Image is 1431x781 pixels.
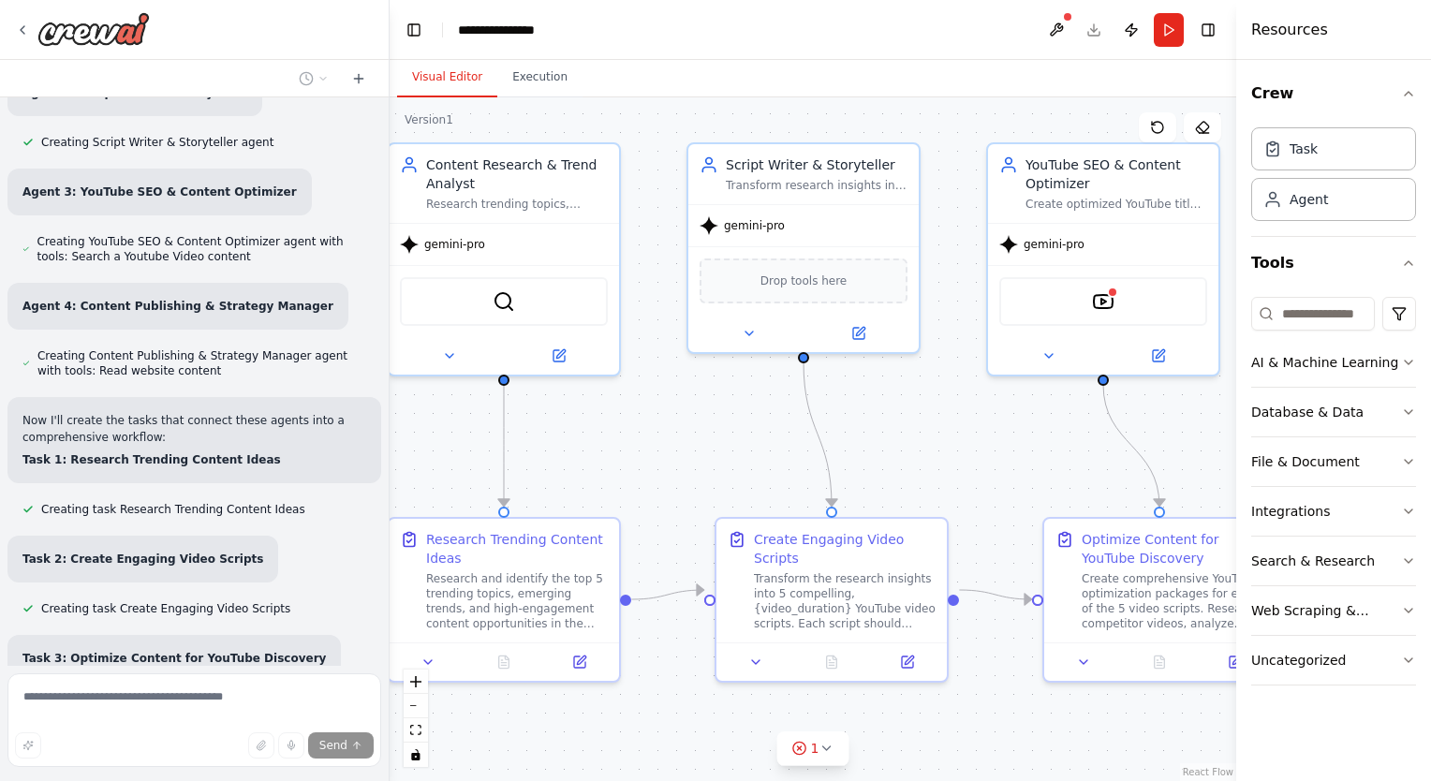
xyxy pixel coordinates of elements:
div: Create optimized YouTube titles, descriptions, tags, and thumbnails concepts that maximize discov... [1025,197,1207,212]
button: Open in side panel [1105,345,1211,367]
div: AI & Machine Learning [1251,353,1398,372]
button: Open in side panel [547,651,612,673]
span: gemini-pro [724,218,785,233]
p: Now I'll create the tasks that connect these agents into a comprehensive workflow: [22,412,366,446]
nav: breadcrumb [458,21,552,39]
button: AI & Machine Learning [1251,338,1416,387]
g: Edge from 212bdc09-9dc6-4c9a-8c1a-bdfbec8f56ba to fe7ab1f2-de90-4a00-9d87-59fbd3c6179f [1094,384,1169,506]
div: Tools [1251,289,1416,700]
button: Start a new chat [344,67,374,90]
div: Transform the research insights into 5 compelling, {video_duration} YouTube video scripts. Each s... [754,571,936,631]
div: YouTube SEO & Content Optimizer [1025,155,1207,193]
span: gemini-pro [424,237,485,252]
button: Improve this prompt [15,732,41,759]
span: 1 [811,739,819,758]
button: Upload files [248,732,274,759]
strong: Task 2: Create Engaging Video Scripts [22,553,263,566]
div: Research Trending Content IdeasResearch and identify the top 5 trending topics, emerging trends, ... [387,517,621,683]
div: Integrations [1251,502,1330,521]
div: Content Research & Trend AnalystResearch trending topics, market insights, and content opportunit... [387,142,621,376]
div: Research and identify the top 5 trending topics, emerging trends, and high-engagement content opp... [426,571,608,631]
button: fit view [404,718,428,743]
div: Crew [1251,120,1416,236]
div: Content Research & Trend Analyst [426,155,608,193]
div: YouTube SEO & Content OptimizerCreate optimized YouTube titles, descriptions, tags, and thumbnail... [986,142,1220,376]
span: Creating YouTube SEO & Content Optimizer agent with tools: Search a Youtube Video content [37,234,366,264]
img: SerperDevTool [493,290,515,313]
button: Crew [1251,67,1416,120]
g: Edge from c56c7a64-b2da-4472-8715-04d7061686c7 to e623a58b-563f-43e3-a975-aec1b21a61ba [631,581,703,609]
div: Search & Research [1251,552,1375,570]
button: Execution [497,58,583,97]
button: Switch to previous chat [291,67,336,90]
div: Create comprehensive YouTube optimization packages for each of the 5 video scripts. Research comp... [1082,571,1263,631]
span: Drop tools here [760,272,848,290]
button: 1 [777,731,849,766]
strong: Task 3: Optimize Content for YouTube Discovery [22,652,326,665]
button: toggle interactivity [404,743,428,767]
button: Send [308,732,374,759]
div: Database & Data [1251,403,1364,421]
button: Integrations [1251,487,1416,536]
button: Hide left sidebar [401,17,427,43]
div: Task [1290,140,1318,158]
button: Open in side panel [1202,651,1267,673]
button: Open in side panel [875,651,939,673]
g: Edge from b423cd24-1f92-4bff-a81a-adeb84049bde to e623a58b-563f-43e3-a975-aec1b21a61ba [794,361,841,506]
span: Creating task Create Engaging Video Scripts [41,601,290,616]
button: File & Document [1251,437,1416,486]
span: Creating Content Publishing & Strategy Manager agent with tools: Read website content [37,348,366,378]
span: Creating task Research Trending Content Ideas [41,502,305,517]
button: Tools [1251,237,1416,289]
div: Research Trending Content Ideas [426,530,608,567]
div: Version 1 [405,112,453,127]
div: Script Writer & Storyteller [726,155,907,174]
div: Create Engaging Video ScriptsTransform the research insights into 5 compelling, {video_duration} ... [715,517,949,683]
h4: Resources [1251,19,1328,41]
div: Create Engaging Video Scripts [754,530,936,567]
div: Web Scraping & Browsing [1251,601,1401,620]
button: No output available [792,651,872,673]
div: File & Document [1251,452,1360,471]
div: Optimize Content for YouTube Discovery [1082,530,1263,567]
span: Send [319,738,347,753]
div: React Flow controls [404,670,428,767]
button: Web Scraping & Browsing [1251,586,1416,635]
div: Uncategorized [1251,651,1346,670]
button: Click to speak your automation idea [278,732,304,759]
button: Uncategorized [1251,636,1416,685]
div: Script Writer & StorytellerTransform research insights into compelling, engaging {video_duration}... [686,142,921,354]
img: YoutubeVideoSearchTool [1092,290,1114,313]
g: Edge from e623a58b-563f-43e3-a975-aec1b21a61ba to fe7ab1f2-de90-4a00-9d87-59fbd3c6179f [959,581,1031,609]
span: Creating Script Writer & Storyteller agent [41,135,273,150]
button: No output available [1120,651,1200,673]
button: zoom out [404,694,428,718]
button: Database & Data [1251,388,1416,436]
div: Transform research insights into compelling, engaging {video_duration} YouTube scripts that hook ... [726,178,907,193]
button: zoom in [404,670,428,694]
div: Research trending topics, market insights, and content opportunities in {content_niche} to identi... [426,197,608,212]
g: Edge from 8d2c2f6a-fe88-44b6-a5e8-edf67fcef802 to c56c7a64-b2da-4472-8715-04d7061686c7 [494,384,513,506]
a: React Flow attribution [1183,767,1233,777]
strong: Agent 3: YouTube SEO & Content Optimizer [22,185,297,199]
div: Optimize Content for YouTube DiscoveryCreate comprehensive YouTube optimization packages for each... [1042,517,1276,683]
button: No output available [465,651,544,673]
div: Agent [1290,190,1328,209]
button: Hide right sidebar [1195,17,1221,43]
strong: Agent 4: Content Publishing & Strategy Manager [22,300,333,313]
button: Open in side panel [805,322,911,345]
button: Search & Research [1251,537,1416,585]
span: gemini-pro [1024,237,1084,252]
strong: Task 1: Research Trending Content Ideas [22,453,281,466]
img: Logo [37,12,150,46]
button: Open in side panel [506,345,612,367]
button: Visual Editor [397,58,497,97]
